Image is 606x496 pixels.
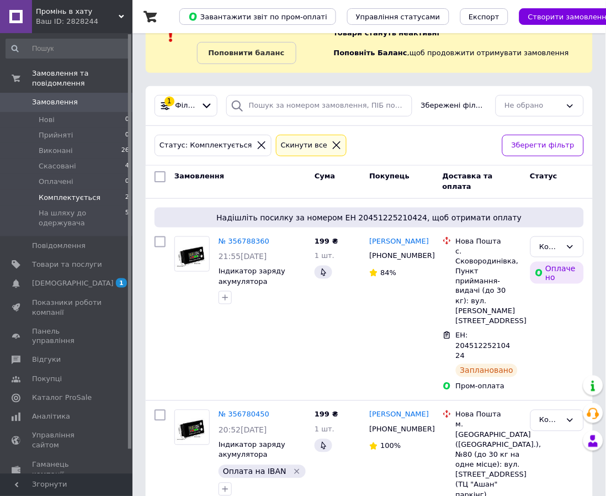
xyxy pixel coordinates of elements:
span: Покупці [32,374,62,384]
div: 1 [164,97,174,107]
span: Оплачені [39,177,73,187]
a: Фото товару [174,236,210,272]
span: 0 [125,177,129,187]
div: Статус: Комплектується [157,140,254,151]
button: Управління статусами [347,8,449,25]
div: Нова Пошта [456,410,522,420]
span: 26 [121,146,129,156]
span: Зберегти фільтр [512,140,575,151]
span: Відгуки [32,355,61,365]
span: 20:52[DATE] [219,426,267,435]
span: Нові [39,115,55,125]
div: Заплановано [456,364,518,377]
span: Панель управління [32,326,102,346]
a: [PERSON_NAME] [369,410,429,420]
span: Аналітика [32,412,70,422]
span: Товари та послуги [32,260,102,270]
span: 100% [380,442,401,450]
span: Показники роботи компанії [32,298,102,318]
span: Доставка та оплата [443,172,493,191]
span: Гаманець компанії [32,460,102,480]
a: № 356780450 [219,410,269,419]
span: 199 ₴ [315,410,338,419]
button: Зберегти фільтр [502,135,584,156]
span: На шляху до одержувача [39,208,125,228]
span: Збережені фільтри: [421,101,487,111]
span: Прийняті [39,130,73,140]
a: Індикатор заряду акумулятора вольтметр 8-100V Li-ion [219,267,297,306]
span: Замовлення [174,172,224,180]
div: [PHONE_NUMBER] [367,423,426,437]
div: Нова Пошта [456,236,522,246]
div: Комплектується [540,415,561,426]
span: Промінь в хату [36,7,119,17]
span: 1 шт. [315,251,334,260]
span: Експорт [469,13,500,21]
span: Оплата на IBAN [223,467,286,476]
span: Управління сайтом [32,431,102,451]
span: 21:55[DATE] [219,252,267,261]
div: [PHONE_NUMBER] [367,249,426,263]
span: Замовлення [32,97,78,107]
span: Замовлення та повідомлення [32,68,132,88]
a: № 356788360 [219,237,269,245]
span: 5 [125,208,129,228]
div: Ваш ID: 2828244 [36,17,132,27]
button: Експорт [460,8,509,25]
span: 1 шт. [315,425,334,434]
span: 4 [125,161,129,171]
span: Комплектується [39,193,100,203]
span: 0 [125,115,129,125]
div: Cкинути все [279,140,330,151]
b: Поповніть Баланс [334,49,407,57]
span: Каталог ProSale [32,393,92,403]
span: Повідомлення [32,241,86,251]
span: 2 [125,193,129,203]
a: Поповнити баланс [197,42,296,64]
img: :exclamation: [163,27,179,44]
b: товари стануть неактивні [334,29,440,37]
span: Cума [315,172,335,180]
input: Пошук за номером замовлення, ПІБ покупця, номером телефону, Email, номером накладної [226,95,412,117]
span: Виконані [39,146,73,156]
img: Фото товару [175,410,209,445]
span: 1 [116,278,127,288]
div: с. Сковородинівка, Пункт приймання-видачі (до 30 кг): вул. [PERSON_NAME][STREET_ADDRESS] [456,246,522,327]
div: Оплачено [530,262,584,284]
span: Скасовані [39,161,76,171]
span: Надішліть посилку за номером ЕН 20451225210424, щоб отримати оплату [159,212,580,223]
span: Статус [530,172,558,180]
div: Комплектується [540,241,561,253]
button: Завантажити звіт по пром-оплаті [179,8,336,25]
b: Поповнити баланс [209,49,285,57]
span: 0 [125,130,129,140]
a: [PERSON_NAME] [369,236,429,247]
span: Завантажити звіт по пром-оплаті [188,12,327,22]
span: Фільтри [176,101,197,111]
div: Пром-оплата [456,382,522,392]
img: Фото товару [175,237,209,271]
svg: Видалити мітку [293,467,301,476]
a: Індикатор заряду акумулятора вольтметр 8-100V Li-ion [219,441,297,480]
div: Не обрано [505,100,561,112]
span: Управління статусами [356,13,440,21]
input: Пошук [6,39,130,59]
span: [DEMOGRAPHIC_DATA] [32,278,114,288]
span: 199 ₴ [315,237,338,245]
span: Покупець [369,172,410,180]
a: Фото товару [174,410,210,445]
div: , щоб продовжити отримувати замовлення [334,7,593,64]
span: 84% [380,268,396,277]
span: ЕН: 20451225210424 [456,331,511,360]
